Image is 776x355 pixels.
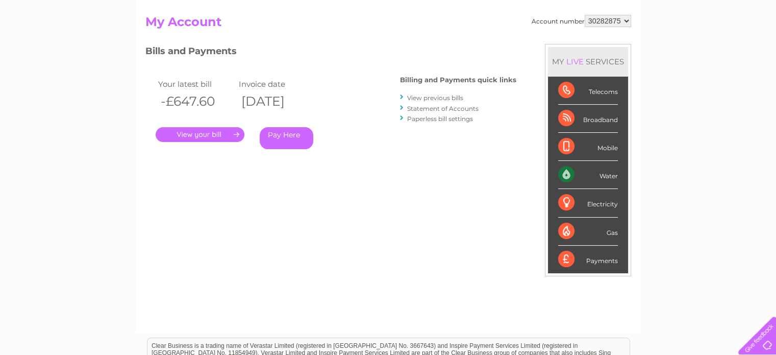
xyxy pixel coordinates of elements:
[558,105,618,133] div: Broadband
[548,47,628,76] div: MY SERVICES
[596,43,616,51] a: Water
[558,77,618,105] div: Telecoms
[558,161,618,189] div: Water
[407,105,479,112] a: Statement of Accounts
[532,15,631,27] div: Account number
[558,218,618,246] div: Gas
[236,77,317,91] td: Invoice date
[147,6,630,50] div: Clear Business is a trading name of Verastar Limited (registered in [GEOGRAPHIC_DATA] No. 3667643...
[400,76,516,84] h4: Billing and Payments quick links
[145,44,516,62] h3: Bills and Payments
[742,43,766,51] a: Log out
[156,127,244,142] a: .
[260,127,313,149] a: Pay Here
[650,43,681,51] a: Telecoms
[145,15,631,34] h2: My Account
[564,57,586,66] div: LIVE
[407,94,463,102] a: View previous bills
[156,91,237,112] th: -£647.60
[708,43,733,51] a: Contact
[622,43,644,51] a: Energy
[236,91,317,112] th: [DATE]
[558,133,618,161] div: Mobile
[156,77,237,91] td: Your latest bill
[407,115,473,123] a: Paperless bill settings
[584,5,654,18] a: 0333 014 3131
[558,189,618,217] div: Electricity
[27,27,79,58] img: logo.png
[558,246,618,273] div: Payments
[687,43,702,51] a: Blog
